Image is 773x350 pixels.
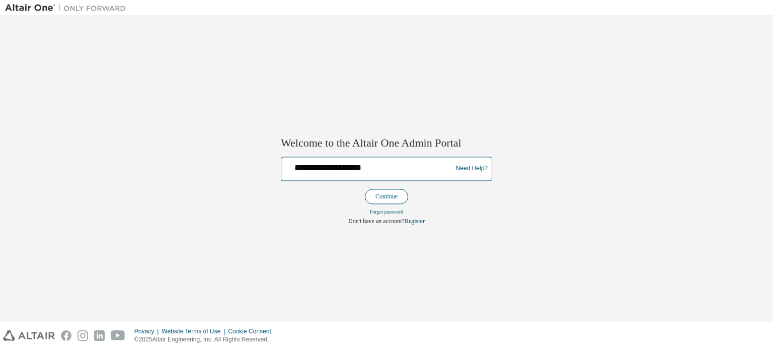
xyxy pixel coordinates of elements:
[61,330,71,341] img: facebook.svg
[3,330,55,341] img: altair_logo.svg
[78,330,88,341] img: instagram.svg
[365,189,408,204] button: Continue
[370,209,404,215] a: Forgot password
[281,136,492,151] h2: Welcome to the Altair One Admin Portal
[111,330,125,341] img: youtube.svg
[405,218,425,225] a: Register
[162,327,228,335] div: Website Terms of Use
[228,327,277,335] div: Cookie Consent
[94,330,105,341] img: linkedin.svg
[5,3,131,13] img: Altair One
[134,335,277,344] p: © 2025 Altair Engineering, Inc. All Rights Reserved.
[134,327,162,335] div: Privacy
[348,218,405,225] span: Don't have an account?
